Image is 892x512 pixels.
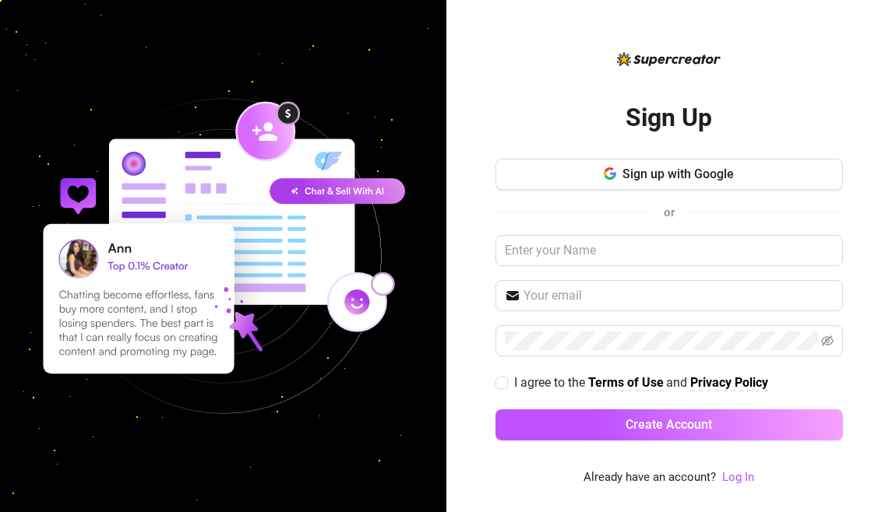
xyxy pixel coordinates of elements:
span: or [664,205,675,219]
h2: Sign Up [626,102,712,134]
a: Privacy Policy [690,375,768,391]
input: Your email [524,286,834,305]
button: Sign up with Google [495,159,843,190]
span: and [666,375,690,390]
span: Create Account [626,417,712,432]
button: Create Account [495,409,843,440]
span: eye-invisible [821,335,834,347]
a: Log In [722,468,754,487]
span: I agree to the [514,375,588,390]
input: Enter your Name [495,235,843,266]
a: Log In [722,470,754,484]
strong: Privacy Policy [690,375,768,390]
a: Terms of Use [588,375,664,391]
img: logo-BBDzfeDw.svg [617,52,721,66]
span: Sign up with Google [622,167,734,181]
strong: Terms of Use [588,375,664,390]
span: Already have an account? [584,468,716,487]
